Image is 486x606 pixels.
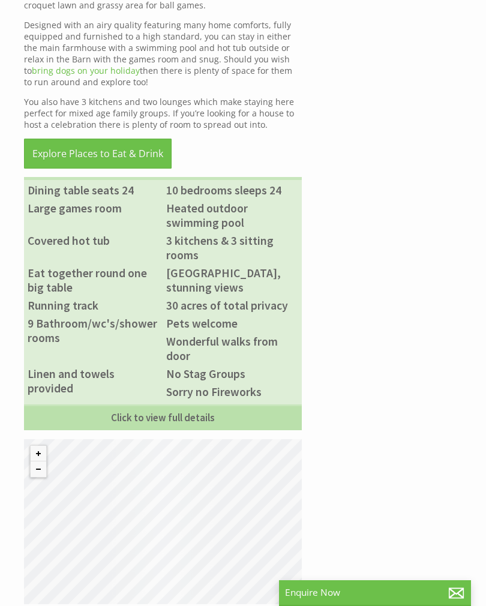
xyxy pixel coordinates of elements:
[163,383,301,401] li: Sorry no Fireworks
[24,314,163,347] li: 9 Bathroom/wc's/shower rooms
[24,264,163,296] li: Eat together round one big table
[163,332,301,365] li: Wonderful walks from door
[163,296,301,314] li: 30 acres of total privacy
[24,139,172,169] a: Explore Places to Eat & Drink
[24,232,163,250] li: Covered hot tub
[24,19,302,88] p: Designed with an airy quality featuring many home comforts, fully equipped and furnished to a hig...
[163,199,301,232] li: Heated outdoor swimming pool
[163,365,301,383] li: No Stag Groups
[163,314,301,332] li: Pets welcome
[32,65,140,76] a: bring dogs on your holiday
[24,439,302,604] canvas: Map
[24,404,302,430] a: Click to view full details
[24,181,163,199] li: Dining table seats 24
[24,296,163,314] li: Running track
[163,232,301,264] li: 3 kitchens & 3 sitting rooms
[24,96,302,130] p: You also have 3 kitchens and two lounges which make staying here perfect for mixed age family gro...
[31,461,46,477] button: Zoom out
[24,365,163,397] li: Linen and towels provided
[24,199,163,217] li: Large games room
[163,181,301,199] li: 10 bedrooms sleeps 24
[163,264,301,296] li: [GEOGRAPHIC_DATA], stunning views
[285,586,465,599] p: Enquire Now
[31,446,46,461] button: Zoom in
